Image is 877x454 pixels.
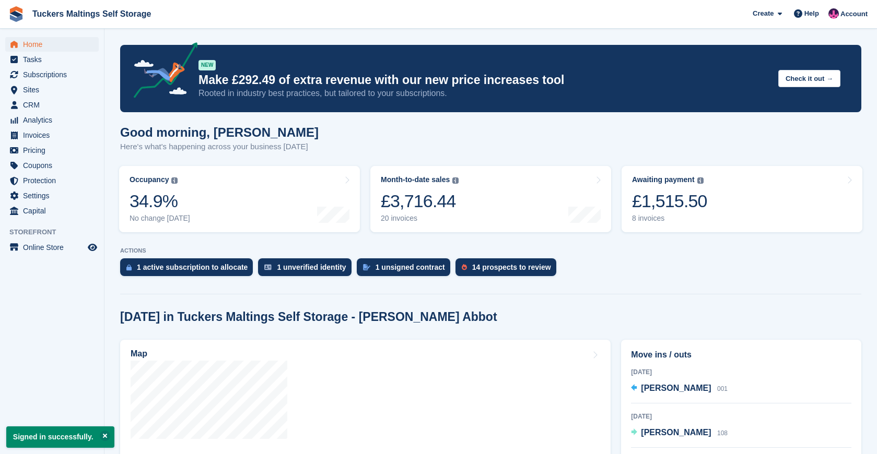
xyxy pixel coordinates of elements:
span: Coupons [23,158,86,173]
div: 1 unsigned contract [376,263,445,271]
img: icon-info-grey-7440780725fd019a000dd9b08b2336e03edf1995a4989e88bcd33f0948082b44.svg [452,177,459,184]
span: Analytics [23,113,86,127]
div: [DATE] [631,367,851,377]
a: menu [5,113,99,127]
div: 34.9% [130,190,190,212]
div: 1 unverified identity [277,263,346,271]
p: Here's what's happening across your business [DATE] [120,141,319,153]
a: 1 unsigned contract [357,258,455,281]
span: Storefront [9,227,104,237]
img: contract_signature_icon-13c848040528278c33f63329250d36e43548de30e8caae1d1a13099fd9432cc5.svg [363,264,370,270]
span: [PERSON_NAME] [641,428,711,437]
h1: Good morning, [PERSON_NAME] [120,125,319,139]
span: Invoices [23,128,86,142]
span: Create [753,8,774,19]
span: Capital [23,204,86,218]
a: [PERSON_NAME] 108 [631,426,728,440]
img: verify_identity-adf6edd0f0f0b5bbfe63781bf79b02c33cf7c696d77639b501bdc392416b5a36.svg [264,264,272,270]
p: Make £292.49 of extra revenue with our new price increases tool [198,73,770,88]
img: icon-info-grey-7440780725fd019a000dd9b08b2336e03edf1995a4989e88bcd33f0948082b44.svg [171,177,178,184]
img: price-adjustments-announcement-icon-8257ccfd72463d97f412b2fc003d46551f7dbcb40ab6d574587a9cd5c0d94... [125,42,198,102]
a: menu [5,67,99,82]
span: Home [23,37,86,52]
a: Preview store [86,241,99,254]
div: 20 invoices [381,214,459,223]
span: Settings [23,188,86,203]
span: Online Store [23,240,86,255]
a: menu [5,188,99,203]
a: menu [5,52,99,67]
a: menu [5,204,99,218]
span: Pricing [23,143,86,158]
a: menu [5,173,99,188]
a: Month-to-date sales £3,716.44 20 invoices [370,166,611,232]
a: Occupancy 34.9% No change [DATE] [119,166,360,232]
span: Protection [23,173,86,188]
div: 8 invoices [632,214,707,223]
span: Help [804,8,819,19]
a: menu [5,37,99,52]
h2: Move ins / outs [631,349,851,361]
a: menu [5,240,99,255]
h2: Map [131,349,147,359]
span: Subscriptions [23,67,86,82]
img: Rosie Yates [828,8,839,19]
div: £1,515.50 [632,190,707,212]
div: [DATE] [631,412,851,421]
img: active_subscription_to_allocate_icon-d502201f5373d7db506a760aba3b589e785aa758c864c3986d89f69b8ff3... [126,264,132,271]
span: Sites [23,82,86,97]
span: 001 [717,385,728,392]
div: Month-to-date sales [381,175,450,184]
p: Signed in successfully. [6,426,114,448]
div: 14 prospects to review [472,263,551,271]
a: 14 prospects to review [455,258,562,281]
a: [PERSON_NAME] 001 [631,382,728,396]
div: No change [DATE] [130,214,190,223]
a: 1 unverified identity [258,258,356,281]
div: £3,716.44 [381,190,459,212]
a: menu [5,128,99,142]
span: CRM [23,98,86,112]
a: menu [5,158,99,173]
div: NEW [198,60,216,70]
a: Tuckers Maltings Self Storage [28,5,155,22]
p: ACTIONS [120,247,861,254]
span: 108 [717,429,728,437]
p: Rooted in industry best practices, but tailored to your subscriptions. [198,88,770,99]
a: menu [5,82,99,97]
img: icon-info-grey-7440780725fd019a000dd9b08b2336e03edf1995a4989e88bcd33f0948082b44.svg [697,177,704,184]
span: Tasks [23,52,86,67]
span: [PERSON_NAME] [641,384,711,392]
a: menu [5,143,99,158]
a: 1 active subscription to allocate [120,258,258,281]
div: Occupancy [130,175,169,184]
a: Awaiting payment £1,515.50 8 invoices [622,166,862,232]
button: Check it out → [778,70,840,87]
img: prospect-51fa495bee0391a8d652442698ab0144808aea92771e9ea1ae160a38d050c398.svg [462,264,467,270]
span: Account [840,9,868,19]
div: 1 active subscription to allocate [137,263,248,271]
a: menu [5,98,99,112]
img: stora-icon-8386f47178a22dfd0bd8f6a31ec36ba5ce8667c1dd55bd0f319d3a0aa187defe.svg [8,6,24,22]
div: Awaiting payment [632,175,695,184]
h2: [DATE] in Tuckers Maltings Self Storage - [PERSON_NAME] Abbot [120,310,497,324]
